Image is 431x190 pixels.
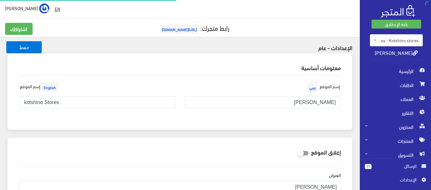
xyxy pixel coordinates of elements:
span: الطلبات [365,78,426,92]
u: EN [55,5,60,13]
span: التسويق [365,148,426,162]
img: ... [39,3,49,14]
label: العنوان [329,172,341,179]
a: رابط متجرك:[URL][DOMAIN_NAME] [158,22,229,34]
a: اشتراكك [5,23,33,35]
span: [URL][DOMAIN_NAME] [160,24,199,34]
a: الرئيسية [360,64,431,78]
span: KotshinoStores - Kotshino stores [378,37,419,43]
span: التقارير [365,106,426,120]
a: المنتجات [360,134,431,148]
span: اﻹعدادات [370,176,416,183]
span: عربي [307,82,318,92]
a: [PERSON_NAME] [375,48,418,57]
a: باقة الإنطلاق [372,20,421,29]
span: KotshinoStores - Kotshino stores [370,34,423,46]
a: المخزون [360,120,431,134]
span: 77 [365,164,372,169]
span: [PERSON_NAME] [5,4,38,12]
span: المنتجات [365,134,426,148]
label: إسم الموقع [20,81,59,94]
a: الطلبات [360,78,431,92]
img: . [381,5,415,17]
button: حفظ [6,41,42,53]
span: الرسائل [377,162,416,169]
span: الرئيسية [365,64,426,78]
h2: إغلاق الموقع [311,149,341,155]
a: اﻹعدادات [365,176,426,186]
a: العملاء [360,92,431,106]
a: EN [52,3,63,15]
h2: معلومات أساسية [19,65,341,70]
span: العملاء [365,92,426,106]
label: إسم الموقع [306,81,340,94]
a: التقارير [360,106,431,120]
a: 77 الرسائل [365,162,426,176]
a: ... [PERSON_NAME] [5,3,49,13]
span: المخزون [365,120,426,134]
span: English [42,82,58,92]
h4: اﻹعدادات - عام [184,44,353,51]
